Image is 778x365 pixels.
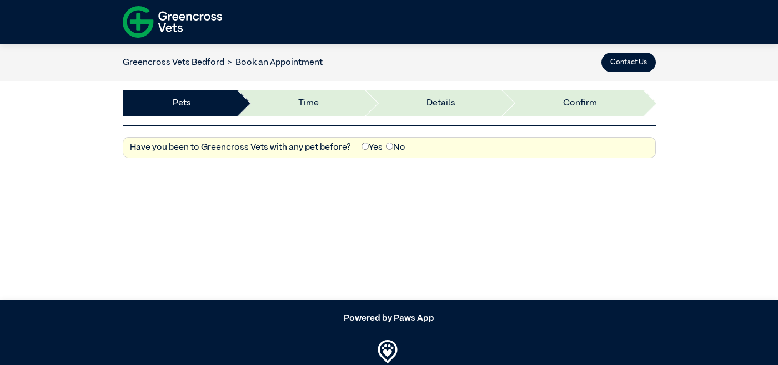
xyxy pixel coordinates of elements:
a: Greencross Vets Bedford [123,58,224,67]
label: Yes [362,141,383,154]
input: Yes [362,143,369,150]
img: f-logo [123,3,222,41]
input: No [386,143,393,150]
label: Have you been to Greencross Vets with any pet before? [130,141,351,154]
nav: breadcrumb [123,56,323,69]
button: Contact Us [601,53,656,72]
label: No [386,141,405,154]
h5: Powered by Paws App [123,313,656,324]
li: Book an Appointment [224,56,323,69]
a: Pets [173,97,191,110]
